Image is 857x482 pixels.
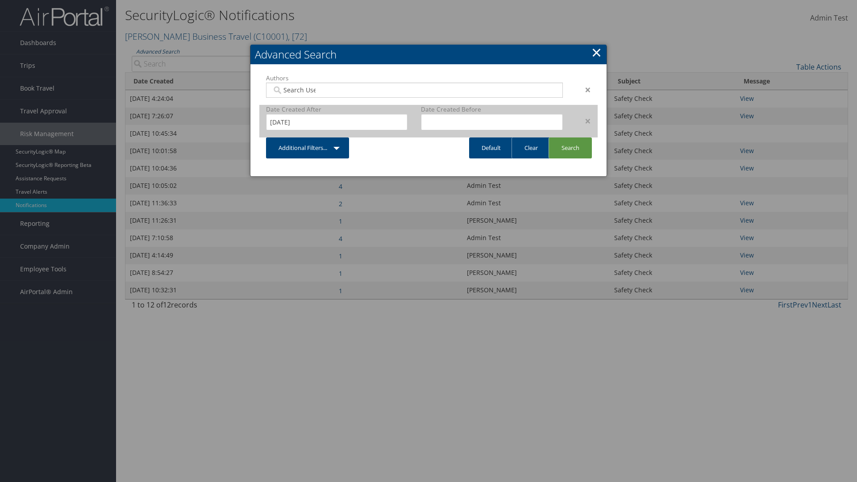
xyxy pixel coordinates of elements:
label: Date Created Before [421,105,562,114]
h2: Advanced Search [250,45,607,64]
label: Date Created After [266,105,408,114]
a: Close [591,43,602,61]
label: Authors [266,74,563,83]
input: Search Users [272,86,322,95]
a: Search [549,137,592,158]
a: Clear [512,137,550,158]
a: Default [469,137,513,158]
div: × [570,116,598,126]
div: × [570,84,598,95]
a: Additional Filters... [266,137,349,158]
